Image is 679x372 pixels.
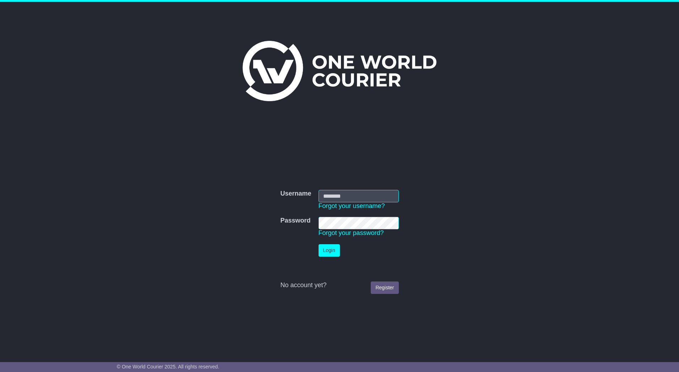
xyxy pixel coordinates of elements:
span: © One World Courier 2025. All rights reserved. [117,364,219,370]
div: No account yet? [280,281,398,289]
a: Forgot your username? [319,202,385,209]
a: Register [371,281,398,294]
a: Forgot your password? [319,229,384,236]
label: Username [280,190,311,198]
label: Password [280,217,310,225]
img: One World [243,41,436,101]
button: Login [319,244,340,257]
